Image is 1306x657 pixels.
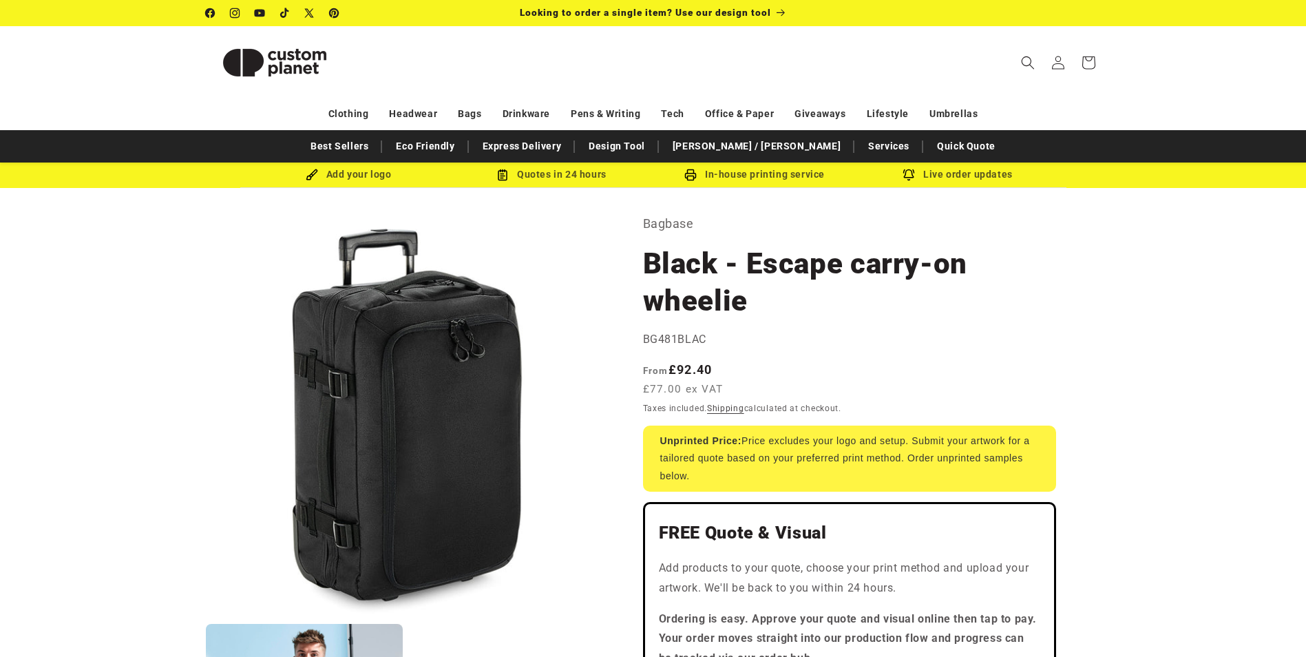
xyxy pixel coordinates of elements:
a: Office & Paper [705,102,774,126]
summary: Search [1013,48,1043,78]
a: Services [861,134,916,158]
strong: Unprinted Price: [660,435,742,446]
img: Custom Planet [206,32,344,94]
img: Brush Icon [306,169,318,181]
a: Express Delivery [476,134,569,158]
a: Best Sellers [304,134,375,158]
span: BG481BLAC [643,333,706,346]
a: Headwear [389,102,437,126]
div: Live order updates [856,166,1060,183]
span: Looking to order a single item? Use our design tool [520,7,771,18]
a: Lifestyle [867,102,909,126]
a: Drinkware [503,102,550,126]
span: From [643,365,668,376]
div: Quotes in 24 hours [450,166,653,183]
a: Clothing [328,102,369,126]
a: Pens & Writing [571,102,640,126]
strong: £92.40 [643,362,713,377]
img: Order Updates Icon [496,169,509,181]
a: [PERSON_NAME] / [PERSON_NAME] [666,134,847,158]
a: Quick Quote [930,134,1002,158]
iframe: Chat Widget [1076,508,1306,657]
a: Eco Friendly [389,134,461,158]
div: In-house printing service [653,166,856,183]
a: Giveaways [794,102,845,126]
a: Umbrellas [929,102,978,126]
div: Taxes included. calculated at checkout. [643,401,1056,415]
span: £77.00 ex VAT [643,382,724,397]
h2: FREE Quote & Visual [659,522,1040,544]
img: Order updates [903,169,915,181]
a: Tech [661,102,684,126]
h1: Black - Escape carry-on wheelie [643,245,1056,320]
a: Design Tool [582,134,652,158]
p: Add products to your quote, choose your print method and upload your artwork. We'll be back to yo... [659,559,1040,598]
a: Bags [458,102,481,126]
div: Price excludes your logo and setup. Submit your artwork for a tailored quote based on your prefer... [643,426,1056,492]
img: In-house printing [684,169,697,181]
a: Custom Planet [200,26,348,98]
p: Bagbase [643,213,1056,235]
a: Shipping [707,404,744,413]
div: Add your logo [247,166,450,183]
